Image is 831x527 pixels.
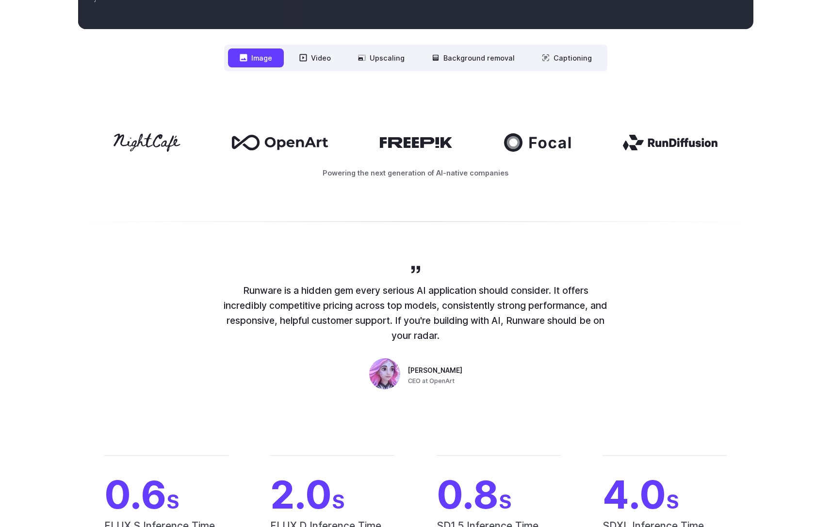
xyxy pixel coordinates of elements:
span: 0.8 [437,475,561,514]
span: 0.6 [104,475,228,514]
button: Upscaling [346,48,416,67]
button: Background removal [420,48,526,67]
p: Powering the next generation of AI-native companies [78,167,753,178]
button: Image [228,48,284,67]
span: S [166,490,179,513]
button: Video [288,48,342,67]
span: S [499,490,512,513]
img: Person [369,358,400,389]
span: S [666,490,679,513]
span: 4.0 [603,475,727,514]
span: 2.0 [270,475,394,514]
span: S [332,490,345,513]
p: Runware is a hidden gem every serious AI application should consider. It offers incredibly compet... [222,283,610,343]
button: Captioning [530,48,603,67]
span: [PERSON_NAME] [408,366,462,376]
span: CEO at OpenArt [408,376,455,386]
